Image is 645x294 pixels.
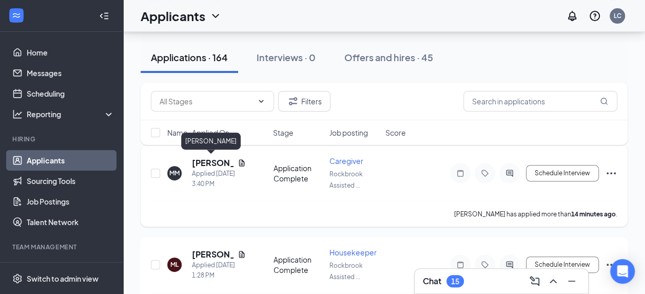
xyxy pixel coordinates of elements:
svg: ActiveChat [503,169,516,177]
svg: ChevronUp [547,275,559,287]
svg: ActiveChat [503,261,516,269]
div: Applications · 164 [151,51,228,64]
svg: WorkstreamLogo [11,10,22,21]
div: Hiring [12,135,112,143]
a: Job Postings [27,191,114,212]
h1: Applicants [141,7,205,25]
span: Stage [273,127,294,138]
b: 14 minutes ago [571,210,616,218]
div: Application Complete [273,254,323,275]
div: Applied [DATE] 3:40 PM [192,169,246,189]
a: Home [27,42,114,63]
span: Housekeeper [329,248,377,257]
a: Applicants [27,150,114,171]
h5: [PERSON_NAME] [192,157,233,169]
svg: Filter [287,95,299,107]
svg: QuestionInfo [589,10,601,22]
svg: Document [238,159,246,167]
div: Applied [DATE] 1:28 PM [192,260,246,281]
svg: Collapse [99,11,109,21]
h5: [PERSON_NAME] [192,249,233,260]
button: ChevronUp [545,273,561,289]
div: 15 [451,277,459,286]
div: [PERSON_NAME] [181,133,241,150]
span: Score [385,127,406,138]
svg: Note [454,169,466,177]
div: Team Management [12,243,112,251]
svg: Minimize [565,275,578,287]
a: Messages [27,63,114,83]
div: Interviews · 0 [257,51,316,64]
button: Filter Filters [278,91,330,112]
div: LC [614,11,621,20]
p: [PERSON_NAME] has applied more than . [454,210,617,218]
svg: Ellipses [605,167,617,179]
svg: Note [454,261,466,269]
input: Search in applications [463,91,617,112]
svg: ChevronDown [209,10,222,22]
svg: Settings [12,273,23,284]
div: Open Intercom Messenger [610,259,635,284]
h3: Chat [423,275,441,287]
svg: ChevronDown [257,97,265,105]
svg: Notifications [566,10,578,22]
span: Caregiver [329,156,363,166]
svg: MagnifyingGlass [600,97,608,105]
span: Name · Applied On [167,127,229,138]
button: Minimize [563,273,580,289]
span: Rockbrook Assisted ... [329,262,363,281]
svg: Ellipses [605,259,617,271]
svg: Tag [479,169,491,177]
span: Job posting [329,127,367,138]
input: All Stages [160,96,253,107]
svg: ComposeMessage [529,275,541,287]
button: Schedule Interview [526,165,599,181]
div: Switch to admin view [27,273,99,284]
a: Scheduling [27,83,114,104]
div: Application Complete [273,163,323,183]
div: Offers and hires · 45 [344,51,433,64]
a: Talent Network [27,212,114,232]
span: Rockbrook Assisted ... [329,170,363,189]
div: MM [169,169,180,177]
svg: Document [238,250,246,259]
button: ComposeMessage [526,273,543,289]
button: Schedule Interview [526,256,599,273]
svg: Tag [479,261,491,269]
div: ML [170,260,179,269]
a: Sourcing Tools [27,171,114,191]
svg: Analysis [12,109,23,119]
div: Reporting [27,109,115,119]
